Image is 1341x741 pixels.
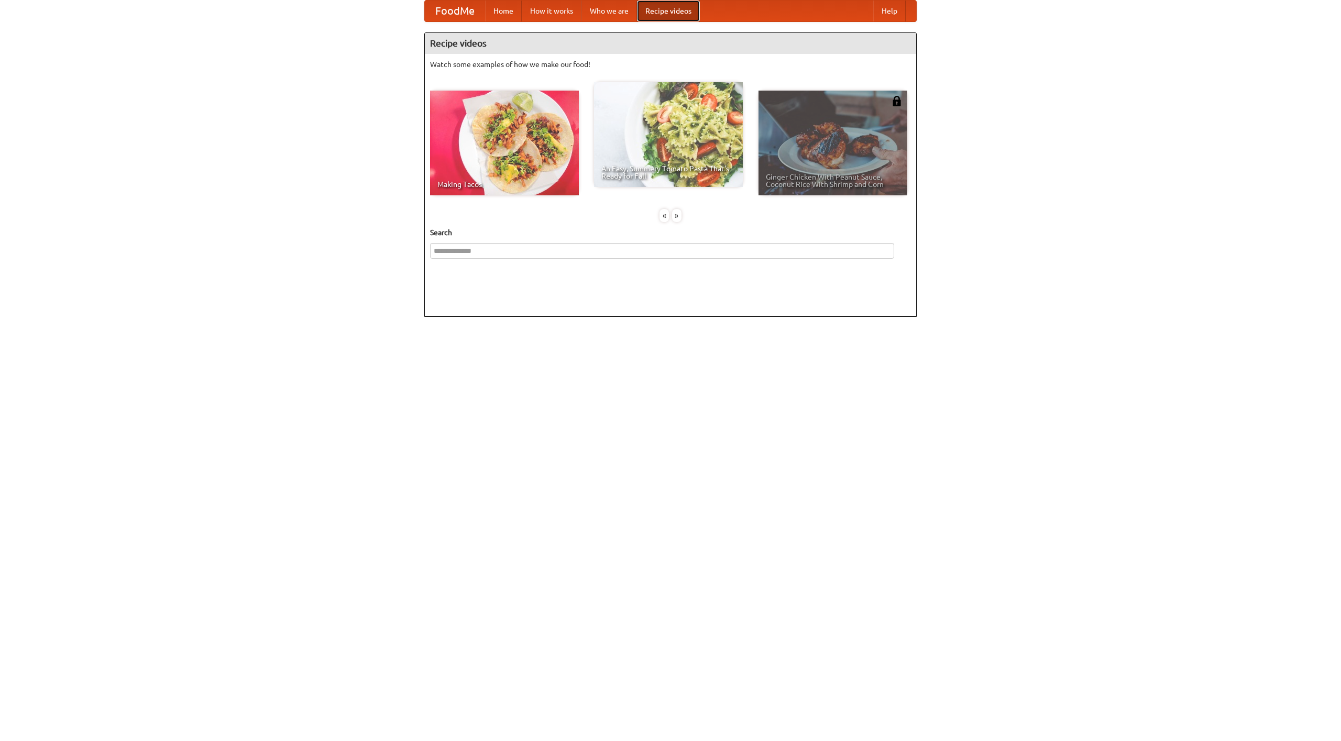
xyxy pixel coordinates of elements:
a: Recipe videos [637,1,700,21]
p: Watch some examples of how we make our food! [430,59,911,70]
div: » [672,209,682,222]
img: 483408.png [892,96,902,106]
span: An Easy, Summery Tomato Pasta That's Ready for Fall [601,165,735,180]
a: Home [485,1,522,21]
a: Who we are [581,1,637,21]
div: « [659,209,669,222]
h5: Search [430,227,911,238]
h4: Recipe videos [425,33,916,54]
a: Making Tacos [430,91,579,195]
a: FoodMe [425,1,485,21]
a: Help [873,1,906,21]
a: An Easy, Summery Tomato Pasta That's Ready for Fall [594,82,743,187]
span: Making Tacos [437,181,571,188]
a: How it works [522,1,581,21]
